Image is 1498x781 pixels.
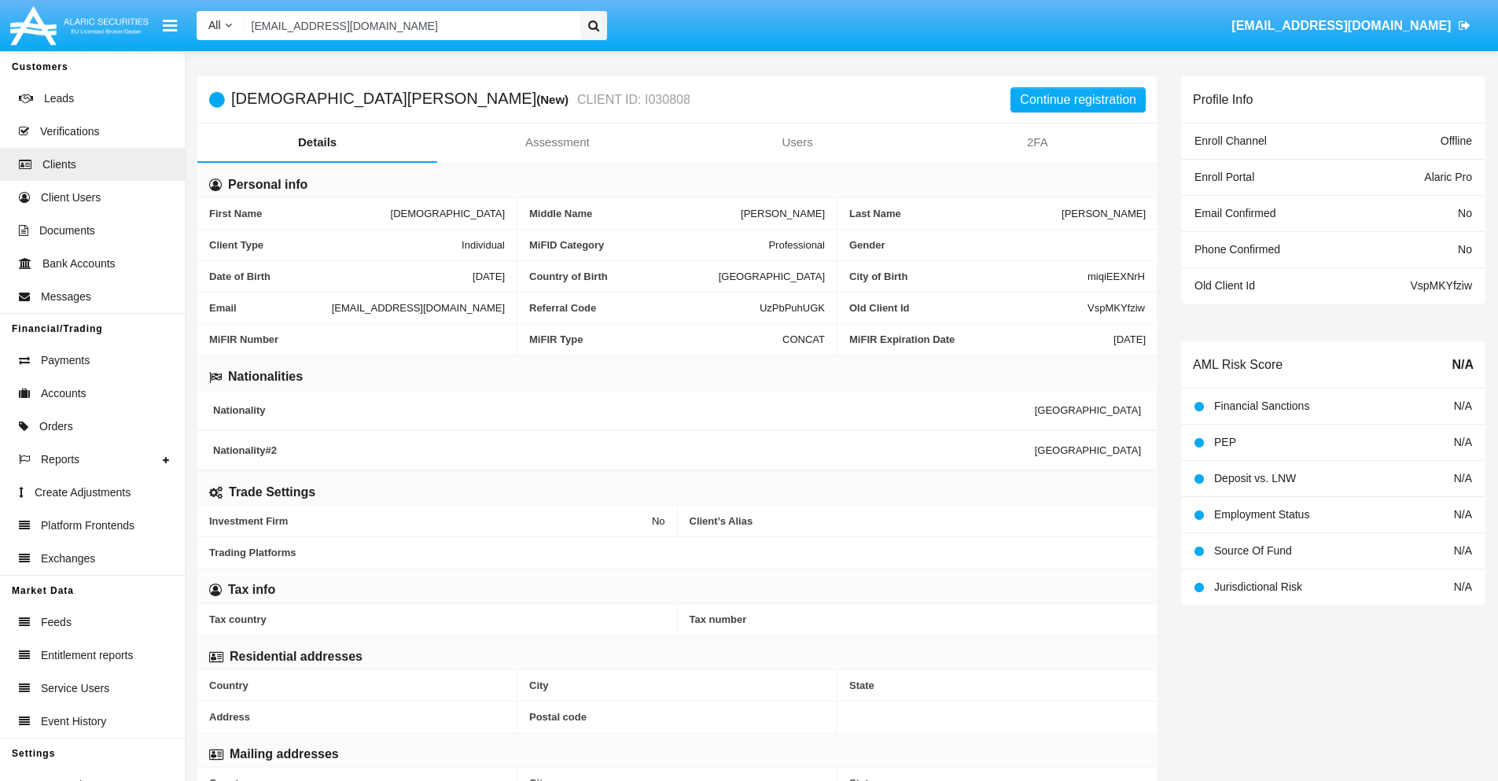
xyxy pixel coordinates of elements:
[849,271,1088,282] span: City of Birth
[209,613,665,625] span: Tax country
[35,484,131,501] span: Create Adjustments
[230,648,363,665] h6: Residential addresses
[760,302,825,314] span: UzPbPuhUGK
[529,680,825,691] span: City
[849,680,1146,691] span: State
[41,518,134,534] span: Platform Frontends
[209,302,332,314] span: Email
[209,711,505,723] span: Address
[1214,508,1309,521] span: Employment Status
[1214,400,1309,412] span: Financial Sanctions
[228,176,307,193] h6: Personal info
[782,333,825,345] span: CONCAT
[1454,580,1472,593] span: N/A
[197,123,437,161] a: Details
[40,123,99,140] span: Verifications
[678,123,918,161] a: Users
[209,271,473,282] span: Date of Birth
[1458,207,1472,219] span: No
[529,711,825,723] span: Postal code
[213,444,1035,456] span: Nationality #2
[41,190,101,206] span: Client Users
[1441,134,1472,147] span: Offline
[41,713,106,730] span: Event History
[39,418,73,435] span: Orders
[1452,356,1474,374] span: N/A
[1035,404,1141,416] span: [GEOGRAPHIC_DATA]
[228,581,275,599] h6: Tax info
[1410,279,1472,292] span: VspMKYfziw
[1194,171,1254,183] span: Enroll Portal
[1088,302,1145,314] span: VspMKYfziw
[741,208,825,219] span: [PERSON_NAME]
[41,680,109,697] span: Service Users
[1454,436,1472,448] span: N/A
[1231,19,1451,32] span: [EMAIL_ADDRESS][DOMAIN_NAME]
[1214,436,1236,448] span: PEP
[41,647,134,664] span: Entitlement reports
[1458,243,1472,256] span: No
[1194,207,1275,219] span: Email Confirmed
[1193,357,1283,372] h6: AML Risk Score
[536,90,573,109] div: (New)
[41,614,72,631] span: Feeds
[1454,508,1472,521] span: N/A
[573,94,690,106] small: CLIENT ID: I030808
[1062,208,1146,219] span: [PERSON_NAME]
[1194,134,1267,147] span: Enroll Channel
[44,90,74,107] span: Leads
[437,123,677,161] a: Assessment
[1214,580,1302,593] span: Jurisdictional Risk
[208,19,221,31] span: All
[1224,4,1478,48] a: [EMAIL_ADDRESS][DOMAIN_NAME]
[41,289,91,305] span: Messages
[209,333,505,345] span: MiFIR Number
[529,271,719,282] span: Country of Birth
[228,368,303,385] h6: Nationalities
[1214,472,1296,484] span: Deposit vs. LNW
[332,302,505,314] span: [EMAIL_ADDRESS][DOMAIN_NAME]
[690,515,1147,527] span: Client’s Alias
[1194,279,1255,292] span: Old Client Id
[1454,544,1472,557] span: N/A
[652,515,665,527] span: No
[391,208,505,219] span: [DEMOGRAPHIC_DATA]
[229,484,315,501] h6: Trade Settings
[244,11,575,40] input: Search
[213,404,1035,416] span: Nationality
[230,746,339,763] h6: Mailing addresses
[209,547,1146,558] span: Trading Platforms
[41,385,86,402] span: Accounts
[1010,87,1146,112] button: Continue registration
[690,613,1147,625] span: Tax number
[918,123,1158,161] a: 2FA
[209,208,391,219] span: First Name
[849,333,1113,345] span: MiFIR Expiration Date
[529,302,760,314] span: Referral Code
[197,17,244,34] a: All
[209,239,462,251] span: Client Type
[473,271,505,282] span: [DATE]
[768,239,825,251] span: Professional
[231,90,690,109] h5: [DEMOGRAPHIC_DATA][PERSON_NAME]
[209,680,505,691] span: Country
[1035,444,1141,456] span: [GEOGRAPHIC_DATA]
[1424,171,1472,183] span: Alaric Pro
[529,208,741,219] span: Middle Name
[42,256,116,272] span: Bank Accounts
[529,333,782,345] span: MiFIR Type
[849,208,1062,219] span: Last Name
[529,239,768,251] span: MiFID Category
[462,239,505,251] span: Individual
[41,551,95,567] span: Exchanges
[209,515,652,527] span: Investment Firm
[39,223,95,239] span: Documents
[849,302,1088,314] span: Old Client Id
[1193,92,1253,107] h6: Profile Info
[1088,271,1145,282] span: miqiEEXNrH
[1113,333,1146,345] span: [DATE]
[41,352,90,369] span: Payments
[41,451,79,468] span: Reports
[1194,243,1280,256] span: Phone Confirmed
[719,271,825,282] span: [GEOGRAPHIC_DATA]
